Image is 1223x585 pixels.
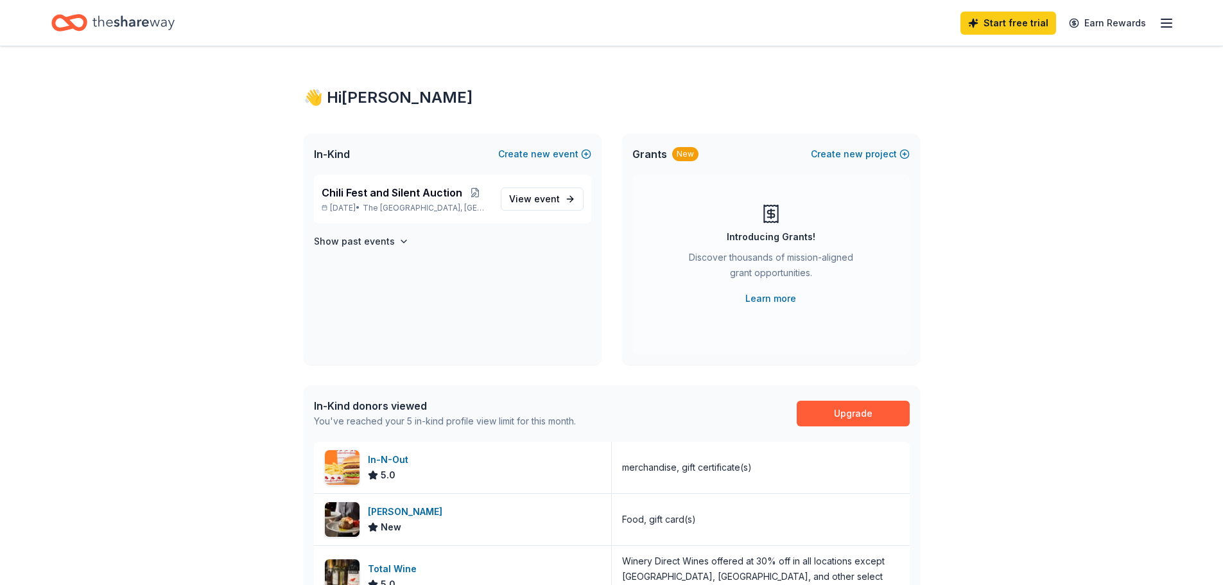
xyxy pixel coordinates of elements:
[498,146,591,162] button: Createnewevent
[314,414,576,429] div: You've reached your 5 in-kind profile view limit for this month.
[632,146,667,162] span: Grants
[534,193,560,204] span: event
[314,398,576,414] div: In-Kind donors viewed
[363,203,490,213] span: The [GEOGRAPHIC_DATA], [GEOGRAPHIC_DATA]
[381,520,401,535] span: New
[960,12,1056,35] a: Start free trial
[509,191,560,207] span: View
[51,8,175,38] a: Home
[811,146,910,162] button: Createnewproject
[314,234,395,249] h4: Show past events
[322,185,462,200] span: Chili Fest and Silent Auction
[314,234,409,249] button: Show past events
[622,512,696,527] div: Food, gift card(s)
[368,452,413,467] div: In-N-Out
[368,504,447,520] div: [PERSON_NAME]
[325,450,360,485] img: Image for In-N-Out
[727,229,815,245] div: Introducing Grants!
[531,146,550,162] span: new
[381,467,395,483] span: 5.0
[672,147,698,161] div: New
[745,291,796,306] a: Learn more
[501,188,584,211] a: View event
[368,561,422,577] div: Total Wine
[304,87,920,108] div: 👋 Hi [PERSON_NAME]
[844,146,863,162] span: new
[314,146,350,162] span: In-Kind
[622,460,752,475] div: merchandise, gift certificate(s)
[325,502,360,537] img: Image for Fleming's
[322,203,490,213] p: [DATE] •
[1061,12,1154,35] a: Earn Rewards
[684,250,858,286] div: Discover thousands of mission-aligned grant opportunities.
[797,401,910,426] a: Upgrade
